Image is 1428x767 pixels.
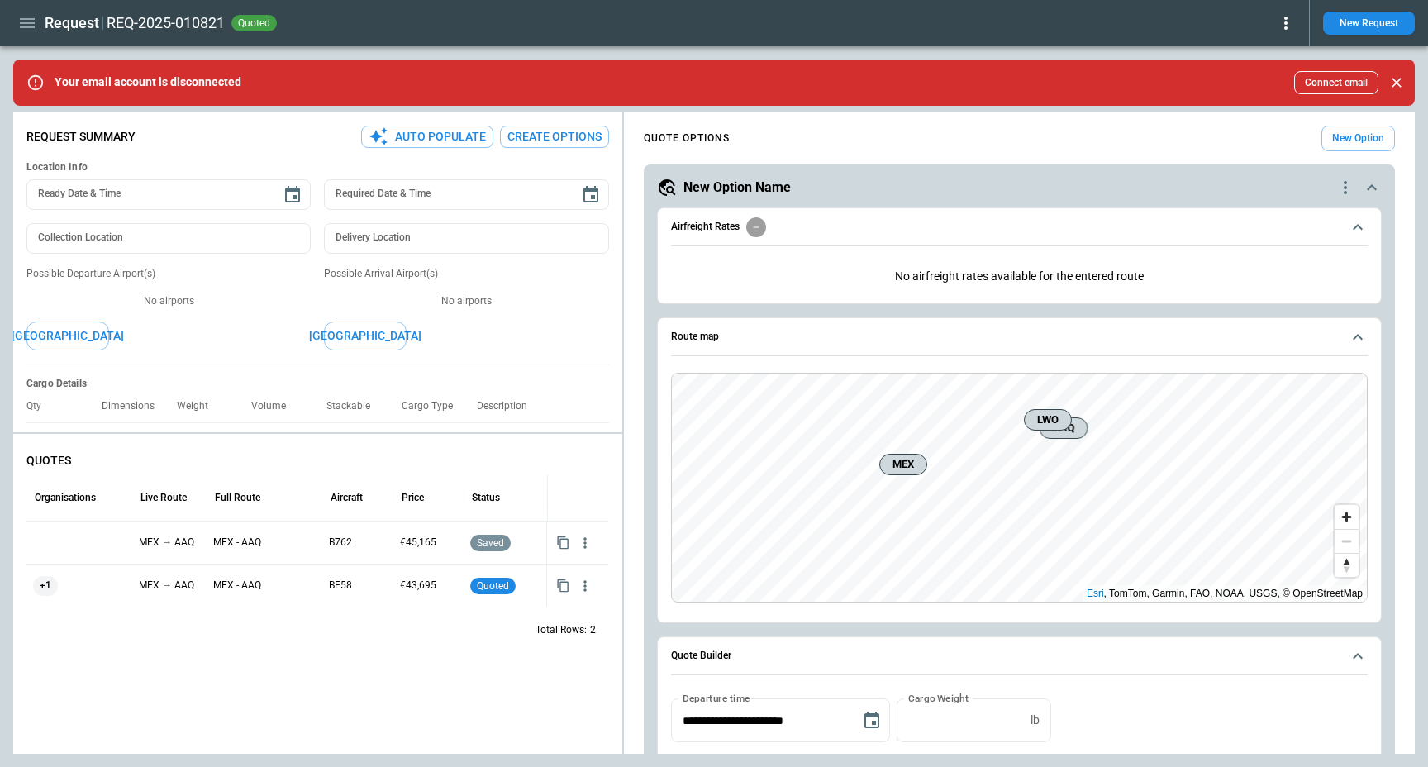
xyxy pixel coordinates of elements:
button: Choose date [574,179,607,212]
div: Status [472,492,500,503]
p: €45,165 [400,536,458,550]
h6: Airfreight Rates [671,222,740,232]
p: BE58 [329,579,387,593]
p: Request Summary [26,130,136,144]
p: MEX → AAQ [139,536,200,550]
p: MEX → AAQ [139,579,200,593]
div: Saved [470,522,540,564]
div: quote-option-actions [1335,178,1355,198]
button: [GEOGRAPHIC_DATA] [26,322,109,350]
button: Zoom out [1335,529,1359,553]
p: Description [477,400,540,412]
div: Airfreight Rates [671,256,1368,297]
div: Quoted [470,565,540,607]
p: No airports [26,294,311,308]
button: Route map [671,318,1368,356]
span: quoted [235,17,274,29]
button: [GEOGRAPHIC_DATA] [324,322,407,350]
p: B762 [329,536,387,550]
h6: Cargo Details [26,378,609,390]
button: Connect email [1294,71,1378,94]
span: AAQ [1046,420,1080,436]
p: MEX - AAQ [213,536,316,550]
p: No airports [324,294,608,308]
span: +1 [33,565,58,607]
label: Cargo Weight [908,691,969,705]
div: dismiss [1385,64,1408,101]
canvas: Map [672,374,1367,602]
span: MEX [887,456,920,473]
button: New Option Namequote-option-actions [657,178,1382,198]
div: Route map [671,373,1368,603]
button: Auto Populate [361,126,493,148]
h2: REQ-2025-010821 [107,13,225,33]
p: Qty [26,400,55,412]
div: , TomTom, Garmin, FAO, NOAA, USGS, © OpenStreetMap [1087,585,1363,602]
span: saved [474,537,507,549]
p: No airfreight rates available for the entered route [671,256,1368,297]
button: Copy quote content [553,532,574,553]
a: Esri [1087,588,1104,599]
button: New Option [1321,126,1395,151]
p: QUOTES [26,454,609,468]
p: Total Rows: [535,623,587,637]
button: Close [1385,71,1408,94]
span: LWO [1031,412,1064,428]
div: Live Route [140,492,187,503]
p: Cargo Type [402,400,466,412]
p: MEX - AAQ [213,579,316,593]
p: Stackable [326,400,383,412]
h6: Route map [671,331,719,342]
button: Zoom in [1335,505,1359,529]
h5: New Option Name [683,179,791,197]
button: Quote Builder [671,637,1368,675]
p: Weight [177,400,221,412]
p: €43,695 [400,579,458,593]
div: Aircraft [331,492,363,503]
div: Price [402,492,424,503]
p: Dimensions [102,400,168,412]
p: Your email account is disconnected [55,75,241,89]
button: Reset bearing to north [1335,553,1359,577]
h6: Location Info [26,161,609,174]
button: Choose date [276,179,309,212]
p: lb [1031,713,1040,727]
p: 2 [590,623,596,637]
button: Create Options [500,126,609,148]
button: Choose date, selected date is Sep 19, 2025 [855,704,888,737]
button: New Request [1323,12,1415,35]
h6: Quote Builder [671,650,731,661]
label: Departure time [683,691,750,705]
p: Possible Arrival Airport(s) [324,267,608,281]
button: Airfreight Rates [671,208,1368,246]
p: Volume [251,400,299,412]
h4: QUOTE OPTIONS [644,135,730,142]
div: Organisations [35,492,96,503]
button: Copy quote content [553,575,574,596]
h1: Request [45,13,99,33]
div: Full Route [215,492,260,503]
p: Possible Departure Airport(s) [26,267,311,281]
span: quoted [474,580,512,592]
